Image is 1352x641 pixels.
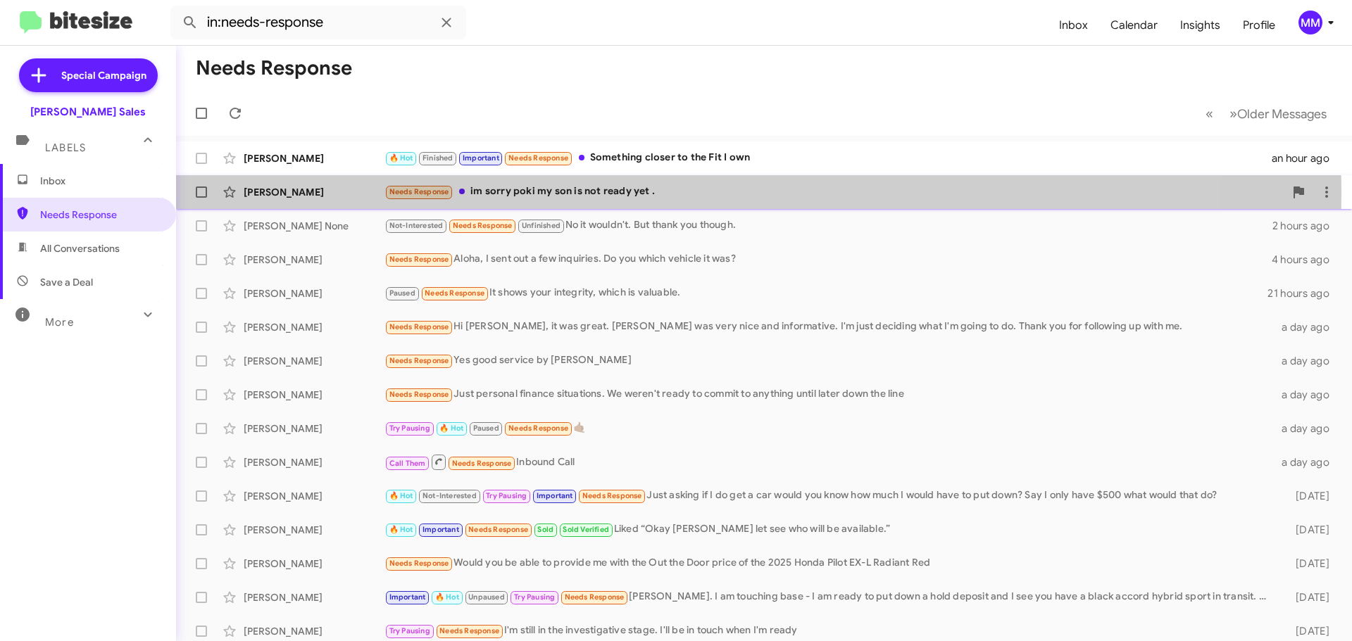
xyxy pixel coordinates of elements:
a: Calendar [1099,5,1169,46]
span: » [1229,105,1237,122]
div: [PERSON_NAME] [244,489,384,503]
span: Inbox [40,174,160,188]
div: [PERSON_NAME] [244,557,384,571]
div: a day ago [1273,388,1341,402]
span: Needs Response [389,356,449,365]
div: im sorry poki my son is not ready yet . [384,184,1284,200]
div: Just personal finance situations. We weren't ready to commit to anything until later down the line [384,386,1273,402]
div: [DATE] [1273,523,1341,537]
span: More [45,316,74,329]
button: MM [1287,11,1337,34]
span: Important [423,525,459,534]
div: 4 hours ago [1272,253,1341,267]
div: a day ago [1273,354,1341,368]
span: 🔥 Hot [389,525,413,534]
span: Needs Response [425,288,484,298]
div: I'm still in the investigative stage. I'll be in touch when I'm ready [384,623,1273,639]
span: Needs Response [389,390,449,399]
a: Profile [1232,5,1287,46]
a: Inbox [1048,5,1099,46]
span: Needs Response [389,255,449,264]
div: [PERSON_NAME] [244,320,384,334]
div: [DATE] [1273,624,1341,638]
span: Try Pausing [514,592,555,602]
span: Paused [473,424,499,433]
div: [PERSON_NAME] [244,354,384,368]
div: [DATE] [1273,590,1341,604]
div: Hi [PERSON_NAME], it was great. [PERSON_NAME] was very nice and informative. I'm just deciding wh... [384,319,1273,335]
span: Try Pausing [486,491,527,500]
div: [PERSON_NAME] None [244,219,384,233]
nav: Page navigation example [1198,99,1335,128]
span: Needs Response [40,208,160,222]
div: Yes good service by [PERSON_NAME] [384,353,1273,369]
span: Unfinished [522,221,561,230]
div: [PERSON_NAME] [244,421,384,436]
div: [PERSON_NAME] [244,455,384,469]
div: [DATE] [1273,489,1341,503]
span: Older Messages [1237,106,1327,122]
span: « [1206,105,1213,122]
span: Needs Response [389,322,449,331]
div: It shows your integrity, which is valuable. [384,285,1267,301]
span: Insights [1169,5,1232,46]
div: [PERSON_NAME] [244,590,384,604]
div: No it wouldn't. But thank you though. [384,217,1272,234]
span: Sold Verified [563,525,609,534]
span: Needs Response [508,424,568,433]
div: [PERSON_NAME] [244,624,384,638]
span: Call Them [389,459,426,468]
span: Needs Response [508,153,568,163]
div: Liked “Okay [PERSON_NAME] let see who will be available.” [384,521,1273,538]
span: All Conversations [40,241,120,255]
span: Important [463,153,499,163]
span: Important [537,491,573,500]
div: a day ago [1273,455,1341,469]
div: [PERSON_NAME] [244,253,384,267]
h1: Needs Response [196,57,352,80]
div: 2 hours ago [1272,219,1341,233]
span: Finished [423,153,453,163]
span: Try Pausing [389,626,430,635]
div: [PERSON_NAME] Sales [30,105,146,119]
div: [PERSON_NAME] [244,151,384,165]
div: 21 hours ago [1267,286,1341,300]
span: 🔥 Hot [435,592,459,602]
span: Needs Response [565,592,625,602]
div: [PERSON_NAME] [244,185,384,199]
div: Aloha, I sent out a few inquiries. Do you which vehicle it was? [384,251,1272,267]
span: Try Pausing [389,424,430,433]
input: Search [170,6,466,39]
a: Special Campaign [19,58,158,92]
div: MM [1298,11,1322,34]
div: Something closer to the Fit I own [384,150,1272,166]
span: 🔥 Hot [389,153,413,163]
span: Not-Interested [423,491,477,500]
span: Save a Deal [40,275,93,289]
div: 🤙🏽 [384,420,1273,436]
div: [PERSON_NAME] [244,388,384,402]
button: Next [1221,99,1335,128]
div: [PERSON_NAME] [244,523,384,537]
span: 🔥 Hot [439,424,463,433]
div: a day ago [1273,320,1341,334]
span: Needs Response [439,626,499,635]
span: Needs Response [452,459,512,468]
span: 🔥 Hot [389,491,413,500]
button: Previous [1197,99,1222,128]
span: Needs Response [453,221,513,230]
span: Needs Response [468,525,528,534]
span: Needs Response [389,187,449,196]
span: Paused [389,288,415,298]
div: [PERSON_NAME] [244,286,384,300]
span: Important [389,592,426,602]
div: [DATE] [1273,557,1341,571]
span: Unpaused [468,592,505,602]
div: Would you be able to provide me with the Out the Door price of the 2025 Honda Pilot EX-L Radiant Red [384,555,1273,571]
span: Sold [537,525,553,534]
span: Not-Interested [389,221,444,230]
div: Just asking if I do get a car would you know how much I would have to put down? Say I only have $... [384,488,1273,504]
span: Needs Response [389,559,449,568]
